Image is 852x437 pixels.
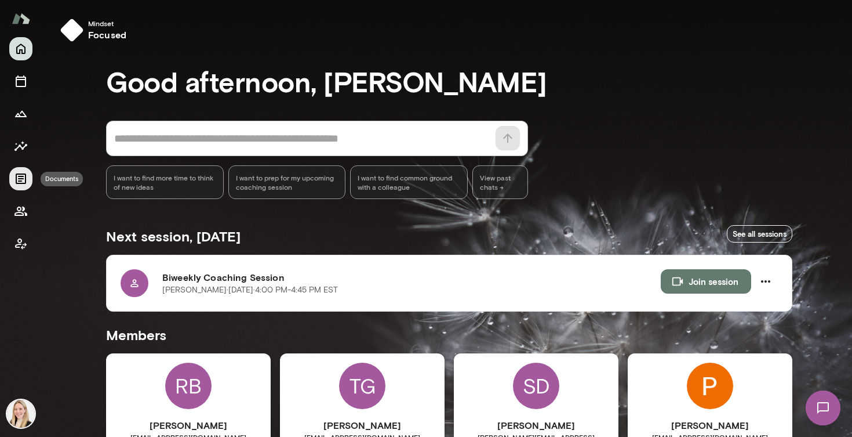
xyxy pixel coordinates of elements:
[9,200,32,223] button: Members
[9,37,32,60] button: Home
[339,363,385,409] div: TG
[106,165,224,199] div: I want to find more time to think of new ideas
[7,400,35,428] img: Anna Syrkis
[9,167,32,190] button: Documents
[236,173,338,192] span: I want to prep for my upcoming coaching session
[88,28,126,42] h6: focused
[687,363,733,409] img: Peter Hazel
[9,135,32,158] button: Insights
[41,172,83,186] div: Documents
[228,165,346,199] div: I want to prep for my upcoming coaching session
[350,165,468,199] div: I want to find common ground with a colleague
[280,418,445,432] h6: [PERSON_NAME]
[60,19,83,42] img: mindset
[106,326,792,344] h5: Members
[88,19,126,28] span: Mindset
[9,70,32,93] button: Sessions
[12,8,30,30] img: Mento
[165,363,212,409] div: RB
[661,269,751,294] button: Join session
[454,418,618,432] h6: [PERSON_NAME]
[106,65,792,97] h3: Good afternoon, [PERSON_NAME]
[9,102,32,125] button: Growth Plan
[106,418,271,432] h6: [PERSON_NAME]
[162,284,338,296] p: [PERSON_NAME] · [DATE] · 4:00 PM-4:45 PM EST
[9,232,32,255] button: Client app
[513,363,559,409] div: SD
[628,418,792,432] h6: [PERSON_NAME]
[472,165,528,199] span: View past chats ->
[358,173,460,192] span: I want to find common ground with a colleague
[727,225,792,243] a: See all sessions
[56,14,136,46] button: Mindsetfocused
[114,173,216,192] span: I want to find more time to think of new ideas
[106,227,241,245] h5: Next session, [DATE]
[162,270,661,284] h6: Biweekly Coaching Session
